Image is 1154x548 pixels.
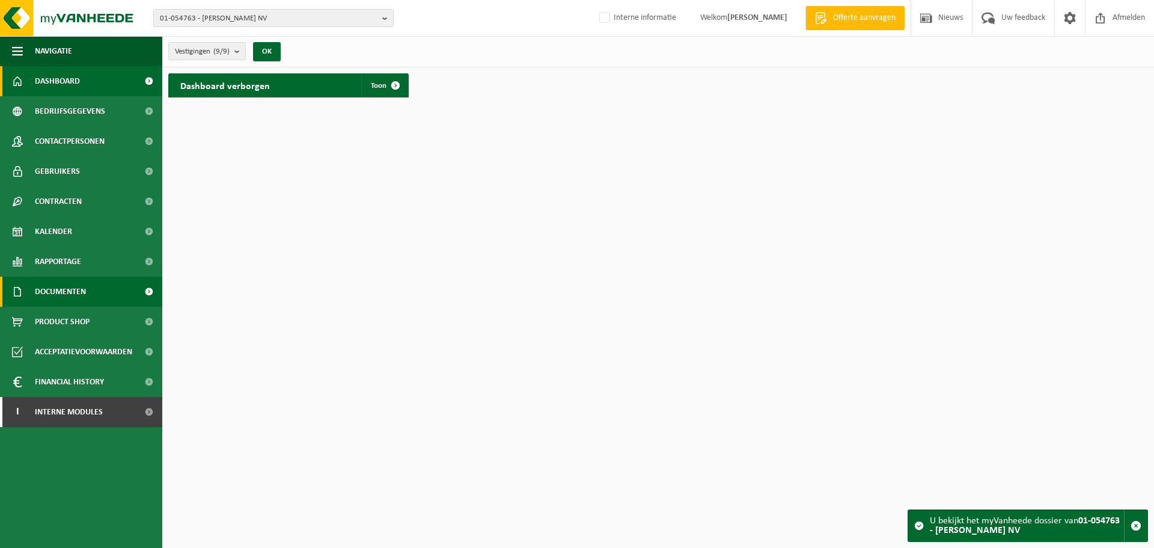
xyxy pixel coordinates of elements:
button: 01-054763 - [PERSON_NAME] NV [153,9,394,27]
strong: [PERSON_NAME] [727,13,787,22]
span: Vestigingen [175,43,230,61]
h2: Dashboard verborgen [168,73,282,97]
span: Dashboard [35,66,80,96]
span: Contracten [35,186,82,217]
span: Gebruikers [35,156,80,186]
button: Vestigingen(9/9) [168,42,246,60]
button: OK [253,42,281,61]
a: Toon [361,73,408,97]
span: Interne modules [35,397,103,427]
span: Acceptatievoorwaarden [35,337,132,367]
a: Offerte aanvragen [805,6,905,30]
span: Offerte aanvragen [830,12,899,24]
count: (9/9) [213,48,230,55]
div: U bekijkt het myVanheede dossier van [930,510,1124,541]
span: Product Shop [35,307,90,337]
span: Navigatie [35,36,72,66]
span: Documenten [35,277,86,307]
span: Contactpersonen [35,126,105,156]
span: I [12,397,23,427]
strong: 01-054763 - [PERSON_NAME] NV [930,516,1120,535]
span: Toon [371,82,386,90]
span: Rapportage [35,247,81,277]
span: Kalender [35,217,72,247]
label: Interne informatie [597,9,676,27]
span: Bedrijfsgegevens [35,96,105,126]
span: Financial History [35,367,104,397]
span: 01-054763 - [PERSON_NAME] NV [160,10,377,28]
